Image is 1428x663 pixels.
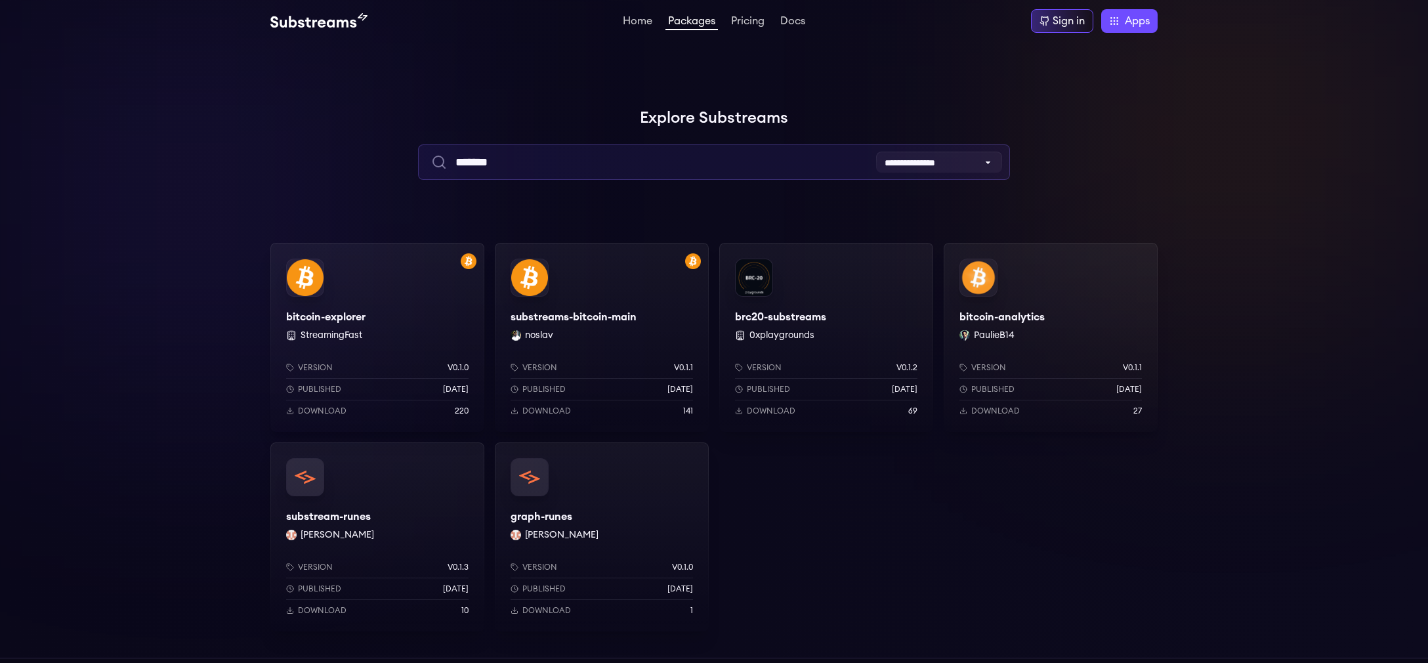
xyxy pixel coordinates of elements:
button: StreamingFast [301,329,362,342]
p: 220 [455,406,469,416]
p: Published [522,584,566,594]
p: Download [522,406,571,416]
a: Docs [778,16,808,29]
img: Substream's logo [270,13,367,29]
p: Version [522,562,557,572]
p: [DATE] [443,584,469,594]
a: Pricing [728,16,767,29]
p: [DATE] [667,584,693,594]
p: v0.1.0 [448,362,469,373]
a: Home [620,16,655,29]
a: graph-runesgraph-runesivan-boostylabs [PERSON_NAME]Versionv0.1.0Published[DATE]Download1 [495,442,709,631]
p: 141 [683,406,693,416]
p: [DATE] [443,384,469,395]
p: v0.1.0 [672,562,693,572]
p: Published [298,384,341,395]
p: Download [747,406,795,416]
a: Filter by btc-mainnet networkbitcoin-explorerbitcoin-explorer StreamingFastVersionv0.1.0Published... [270,243,484,432]
p: 10 [461,605,469,616]
p: v0.1.1 [1123,362,1142,373]
span: Apps [1125,13,1150,29]
p: v0.1.3 [448,562,469,572]
p: Version [971,362,1006,373]
p: Version [522,362,557,373]
div: Sign in [1053,13,1085,29]
a: brc20-substreamsbrc20-substreams 0xplaygroundsVersionv0.1.2Published[DATE]Download69 [719,243,933,432]
button: 0xplaygrounds [749,329,814,342]
button: [PERSON_NAME] [301,528,374,542]
button: noslav [525,329,553,342]
img: Filter by btc-mainnet network [685,253,701,269]
button: [PERSON_NAME] [525,528,598,542]
p: 1 [690,605,693,616]
p: Download [522,605,571,616]
p: Version [747,362,782,373]
p: Download [298,605,346,616]
a: substream-runessubstream-runesivan-boostylabs [PERSON_NAME]Versionv0.1.3Published[DATE]Download10 [270,442,484,631]
p: 27 [1133,406,1142,416]
p: Published [522,384,566,395]
p: 69 [908,406,917,416]
p: [DATE] [667,384,693,395]
p: Version [298,562,333,572]
a: bitcoin-analyticsbitcoin-analyticsPaulieB14 PaulieB14Versionv0.1.1Published[DATE]Download27 [944,243,1158,432]
p: Published [747,384,790,395]
a: Filter by btc-mainnet networksubstreams-bitcoin-mainsubstreams-bitcoin-mainnoslav noslavVersionv0... [495,243,709,432]
a: Packages [665,16,718,30]
p: v0.1.1 [674,362,693,373]
p: Published [971,384,1015,395]
button: PaulieB14 [974,329,1015,342]
p: Version [298,362,333,373]
p: v0.1.2 [896,362,917,373]
p: Download [298,406,346,416]
p: Published [298,584,341,594]
p: Download [971,406,1020,416]
p: [DATE] [892,384,917,395]
a: Sign in [1031,9,1093,33]
p: [DATE] [1116,384,1142,395]
h1: Explore Substreams [270,105,1158,131]
img: Filter by btc-mainnet network [461,253,476,269]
